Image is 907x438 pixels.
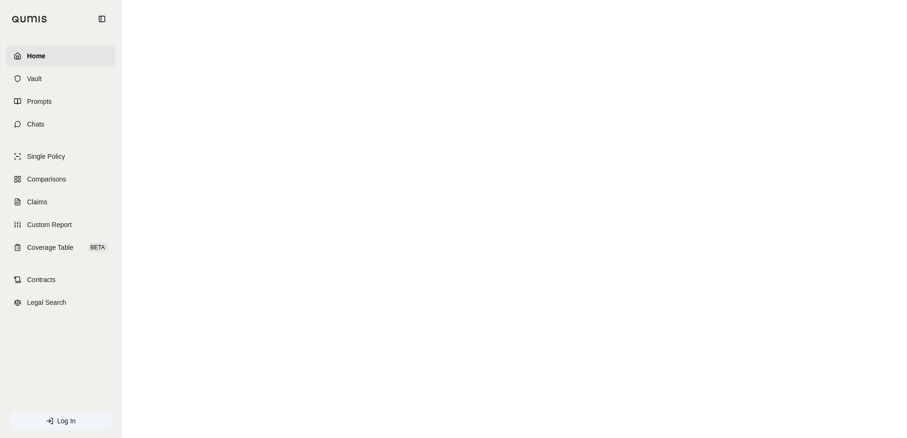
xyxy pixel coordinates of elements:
span: Contracts [27,275,56,284]
span: Vault [27,74,42,83]
a: Comparisons [6,169,115,190]
a: Legal Search [6,292,115,313]
span: Prompts [27,97,52,106]
span: Single Policy [27,152,65,161]
span: BETA [88,243,108,252]
a: Vault [6,68,115,89]
img: Qumis Logo [12,16,47,23]
a: Custom Report [6,214,115,235]
a: Log In [10,411,111,430]
span: Legal Search [27,298,66,307]
span: Coverage Table [27,243,74,252]
span: Home [27,51,46,61]
span: Chats [27,119,45,129]
span: Custom Report [27,220,72,229]
span: Comparisons [27,174,66,184]
a: Home [6,46,115,66]
a: Coverage TableBETA [6,237,115,258]
span: Claims [27,197,47,207]
a: Prompts [6,91,115,112]
button: Collapse sidebar [94,11,110,27]
span: Log In [57,416,76,426]
a: Single Policy [6,146,115,167]
a: Claims [6,192,115,212]
a: Chats [6,114,115,135]
a: Contracts [6,269,115,290]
